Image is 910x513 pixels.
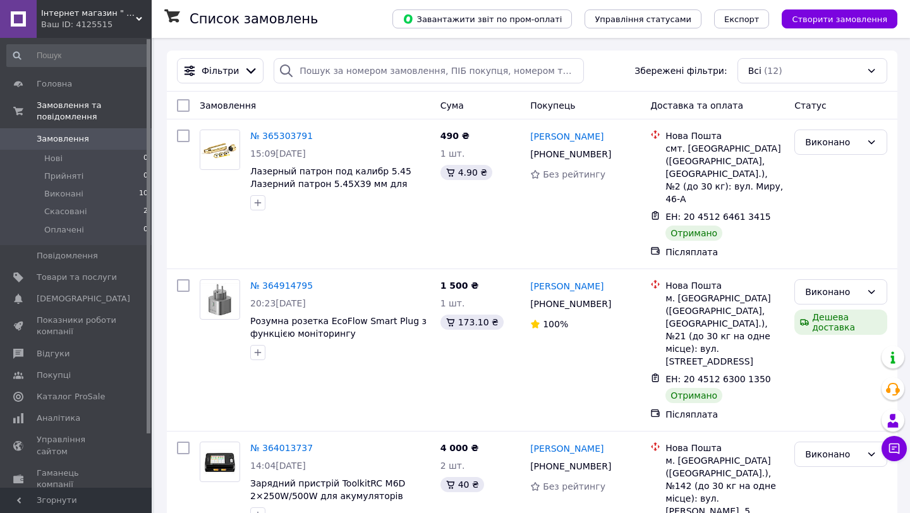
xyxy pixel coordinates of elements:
[665,246,784,258] div: Післяплата
[665,374,771,384] span: ЕН: 20 4512 6300 1350
[37,100,152,123] span: Замовлення та повідомлення
[274,58,584,83] input: Пошук за номером замовлення, ПІБ покупця, номером телефону, Email, номером накладної
[37,315,117,337] span: Показники роботи компанії
[543,169,605,179] span: Без рейтингу
[585,9,701,28] button: Управління статусами
[41,8,136,19] span: Інтернет магазин " TrendyBox "
[403,13,562,25] span: Завантажити звіт по пром-оплаті
[440,461,465,471] span: 2 шт.
[595,15,691,24] span: Управління статусами
[44,171,83,182] span: Прийняті
[37,370,71,381] span: Покупці
[665,388,722,403] div: Отримано
[250,148,306,159] span: 15:09[DATE]
[665,442,784,454] div: Нова Пошта
[6,44,149,67] input: Пошук
[37,250,98,262] span: Повідомлення
[665,292,784,368] div: м. [GEOGRAPHIC_DATA] ([GEOGRAPHIC_DATA], [GEOGRAPHIC_DATA].), №21 (до 30 кг на одне місце): вул. ...
[250,166,411,202] a: Лазерный патрон под калибр 5.45 Лазерний патрон 5.45X39 мм для холодної пристрілки для АК TX
[528,145,614,163] div: [PHONE_NUMBER]
[530,442,604,455] a: [PERSON_NAME]
[794,100,827,111] span: Статус
[37,293,130,305] span: [DEMOGRAPHIC_DATA]
[543,319,568,329] span: 100%
[44,206,87,217] span: Скасовані
[882,436,907,461] button: Чат з покупцем
[805,285,861,299] div: Виконано
[37,78,72,90] span: Головна
[250,281,313,291] a: № 364914795
[665,212,771,222] span: ЕН: 20 4512 6461 3415
[440,281,479,291] span: 1 500 ₴
[440,165,492,180] div: 4.90 ₴
[530,130,604,143] a: [PERSON_NAME]
[143,153,148,164] span: 0
[250,316,427,351] a: Розумна розетка EcoFlow Smart Plug з функцією моніторингу [GEOGRAPHIC_DATA]
[543,481,605,492] span: Без рейтингу
[250,443,313,453] a: № 364013737
[440,298,465,308] span: 1 шт.
[440,100,464,111] span: Cума
[143,224,148,236] span: 0
[530,100,575,111] span: Покупець
[250,131,313,141] a: № 365303791
[143,171,148,182] span: 0
[650,100,743,111] span: Доставка та оплата
[41,19,152,30] div: Ваш ID: 4125515
[665,279,784,292] div: Нова Пошта
[748,64,761,77] span: Всі
[200,446,240,478] img: Фото товару
[782,9,897,28] button: Створити замовлення
[440,477,484,492] div: 40 ₴
[200,131,240,169] img: Фото товару
[37,391,105,402] span: Каталог ProSale
[37,434,117,457] span: Управління сайтом
[440,315,504,330] div: 173.10 ₴
[44,188,83,200] span: Виконані
[794,310,887,335] div: Дешева доставка
[37,413,80,424] span: Аналітика
[139,188,148,200] span: 10
[769,13,897,23] a: Створити замовлення
[440,443,479,453] span: 4 000 ₴
[37,272,117,283] span: Товари та послуги
[724,15,760,24] span: Експорт
[200,279,240,320] a: Фото товару
[250,298,306,308] span: 20:23[DATE]
[764,66,782,76] span: (12)
[44,153,63,164] span: Нові
[665,226,722,241] div: Отримано
[200,283,240,316] img: Фото товару
[528,457,614,475] div: [PHONE_NUMBER]
[37,468,117,490] span: Гаманець компанії
[792,15,887,24] span: Створити замовлення
[528,295,614,313] div: [PHONE_NUMBER]
[440,148,465,159] span: 1 шт.
[202,64,239,77] span: Фільтри
[200,130,240,170] a: Фото товару
[392,9,572,28] button: Завантажити звіт по пром-оплаті
[143,206,148,217] span: 2
[714,9,770,28] button: Експорт
[665,130,784,142] div: Нова Пошта
[634,64,727,77] span: Збережені фільтри:
[37,348,70,359] span: Відгуки
[805,135,861,149] div: Виконано
[37,133,89,145] span: Замовлення
[665,142,784,205] div: смт. [GEOGRAPHIC_DATA] ([GEOGRAPHIC_DATA], [GEOGRAPHIC_DATA].), №2 (до 30 кг): вул. Миру, 46-А
[200,442,240,482] a: Фото товару
[44,224,84,236] span: Оплачені
[190,11,318,27] h1: Список замовлень
[440,131,470,141] span: 490 ₴
[665,408,784,421] div: Післяплата
[250,478,405,501] a: Зарядний пристрій ToolkitRC M6D 2×250W/500W для акумуляторів
[200,100,256,111] span: Замовлення
[250,461,306,471] span: 14:04[DATE]
[805,447,861,461] div: Виконано
[530,280,604,293] a: [PERSON_NAME]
